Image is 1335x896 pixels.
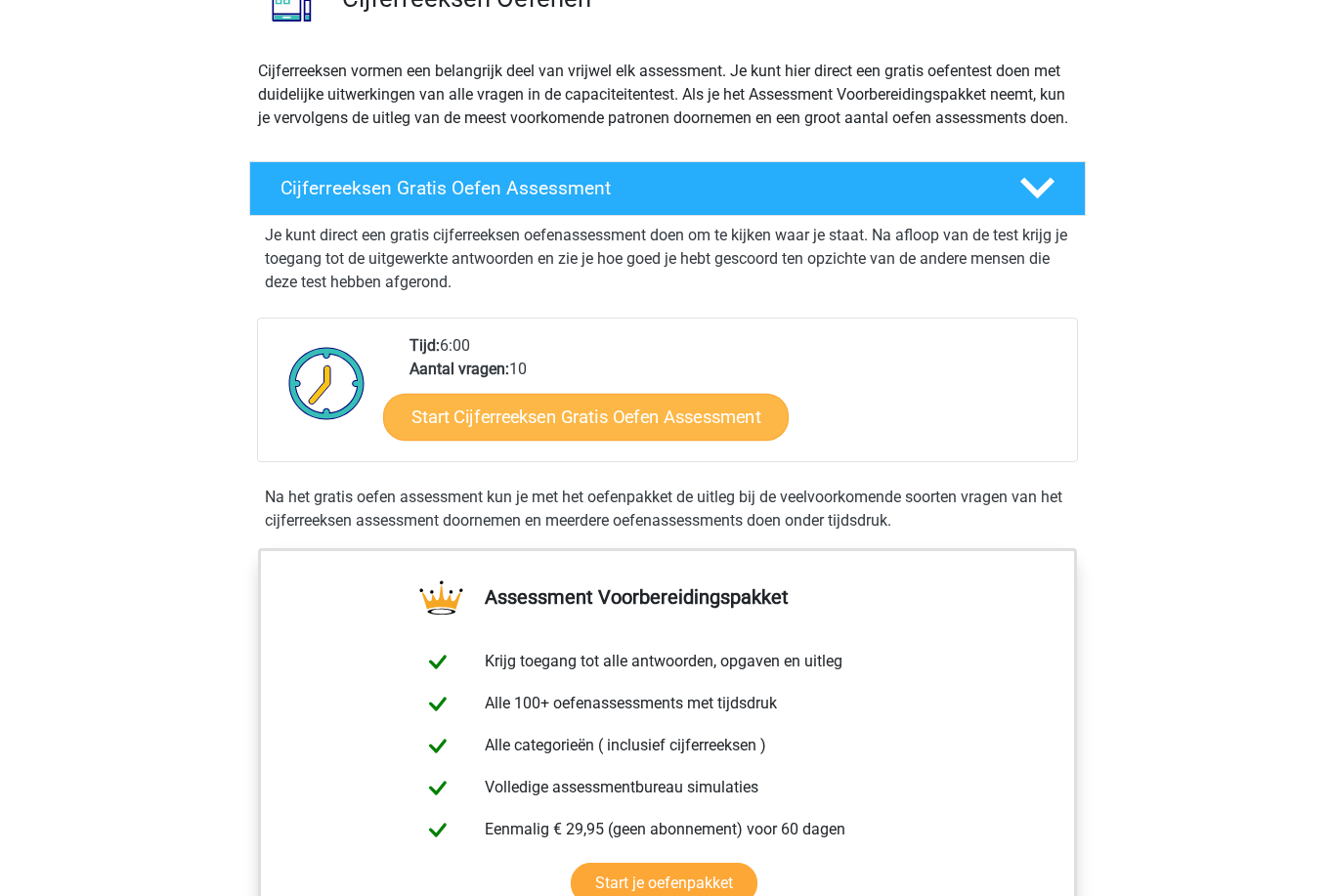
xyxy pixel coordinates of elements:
p: Cijferreeksen vormen een belangrijk deel van vrijwel elk assessment. Je kunt hier direct een grat... [258,60,1077,130]
div: Na het gratis oefen assessment kun je met het oefenpakket de uitleg bij de veelvoorkomende soorte... [257,486,1078,533]
div: 6:00 10 [395,334,1076,461]
a: Start Cijferreeksen Gratis Oefen Assessment [383,393,789,440]
h4: Cijferreeksen Gratis Oefen Assessment [280,177,988,199]
b: Tijd: [409,336,440,355]
img: Klok [278,334,376,432]
b: Aantal vragen: [409,360,509,378]
p: Je kunt direct een gratis cijferreeksen oefenassessment doen om te kijken waar je staat. Na afloo... [265,224,1070,294]
a: Cijferreeksen Gratis Oefen Assessment [241,161,1094,216]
